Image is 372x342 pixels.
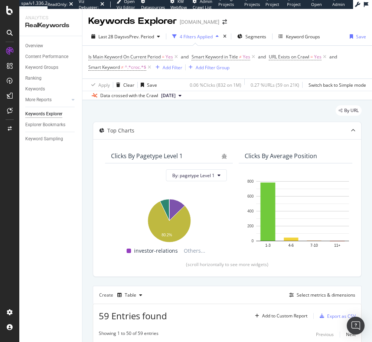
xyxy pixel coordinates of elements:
[275,31,323,42] button: Keyword Groups
[186,63,229,72] button: Add Filter Group
[334,243,340,247] text: 11+
[25,121,65,129] div: Explorer Bookmarks
[247,179,254,183] text: 800
[347,31,366,42] button: Save
[88,31,163,42] button: Last 28 DaysvsPrev. Period
[317,310,356,322] button: Export as CSV
[25,135,77,143] a: Keyword Sampling
[25,96,52,104] div: More Reports
[113,79,134,91] button: Clear
[181,246,208,255] span: Others...
[99,330,159,339] div: Showing 1 to 50 of 59 entries
[222,19,227,25] div: arrow-right-arrow-left
[123,82,134,88] div: Clear
[243,52,250,62] span: Yes
[166,169,227,181] button: By: pagetype Level 1
[190,82,241,88] div: 0.06 % Clicks ( 832 on 1M )
[265,243,271,247] text: 1-3
[311,1,323,13] span: Open in dev
[344,108,359,113] span: By URL
[141,4,165,10] span: Datasources
[161,233,172,237] text: 80.2%
[192,54,238,60] span: Smart Keyword in Title
[196,64,229,71] div: Add Filter Group
[25,96,69,104] a: More Reports
[306,79,366,91] button: Switch back to Simple mode
[25,42,43,50] div: Overview
[166,52,173,62] span: Yes
[88,79,110,91] button: Apply
[125,293,136,297] div: Table
[245,152,317,160] div: Clicks By Average Position
[336,105,362,116] div: legacy label
[346,330,356,339] button: Next
[88,54,161,60] span: Is Main Keyword On Current Period
[25,110,77,118] a: Keywords Explorer
[25,53,68,61] div: Content Performance
[99,310,167,322] span: 59 Entries found
[316,330,334,339] button: Previous
[100,92,158,99] div: Data crossed with the Crawl
[180,18,219,26] div: [DOMAIN_NAME]
[239,54,242,60] span: ≠
[163,64,182,71] div: Add Filter
[98,33,125,40] span: Last 28 Days
[245,33,266,40] span: Segments
[347,317,365,335] div: Open Intercom Messenger
[25,21,76,30] div: RealKeywords
[121,64,124,70] span: ≠
[247,194,254,198] text: 600
[181,53,189,60] button: and
[134,246,178,255] span: investor-relations
[329,54,337,60] div: and
[234,31,269,42] button: Segments
[222,154,227,159] div: bug
[25,85,77,93] a: Keywords
[25,42,77,50] a: Overview
[265,1,279,13] span: Project Page
[111,195,227,243] svg: A chart.
[102,261,352,268] div: (scroll horizontally to see more widgets)
[286,291,355,300] button: Select metrics & dimensions
[356,33,366,40] div: Save
[138,79,157,91] button: Save
[25,15,76,21] div: Analytics
[25,64,58,71] div: Keyword Groups
[25,135,63,143] div: Keyword Sampling
[125,62,146,73] span: ^.*croc.*$
[181,54,189,60] div: and
[269,54,309,60] span: URL Exists on Crawl
[153,63,182,72] button: Add Filter
[346,331,356,338] div: Next
[247,224,254,228] text: 200
[258,54,266,60] div: and
[172,172,215,179] span: By: pagetype Level 1
[25,74,77,82] a: Ranking
[99,289,145,301] div: Create
[25,74,42,82] div: Ranking
[245,178,360,252] svg: A chart.
[161,92,176,99] span: 2025 Aug. 9th
[262,314,307,318] div: Add to Custom Report
[329,53,337,60] button: and
[25,110,62,118] div: Keywords Explorer
[286,33,320,40] div: Keyword Groups
[107,127,134,134] div: Top Charts
[25,64,77,71] a: Keyword Groups
[247,209,254,213] text: 400
[327,313,356,319] div: Export as CSV
[180,33,213,40] div: 4 Filters Applied
[316,331,334,338] div: Previous
[251,239,254,243] text: 0
[25,121,77,129] a: Explorer Bookmarks
[25,85,45,93] div: Keywords
[48,1,68,7] div: ReadOnly:
[111,152,183,160] div: Clicks By pagetype Level 1
[25,53,77,61] a: Content Performance
[88,15,177,28] div: Keywords Explorer
[310,54,313,60] span: =
[258,53,266,60] button: and
[98,82,110,88] div: Apply
[222,33,228,40] div: times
